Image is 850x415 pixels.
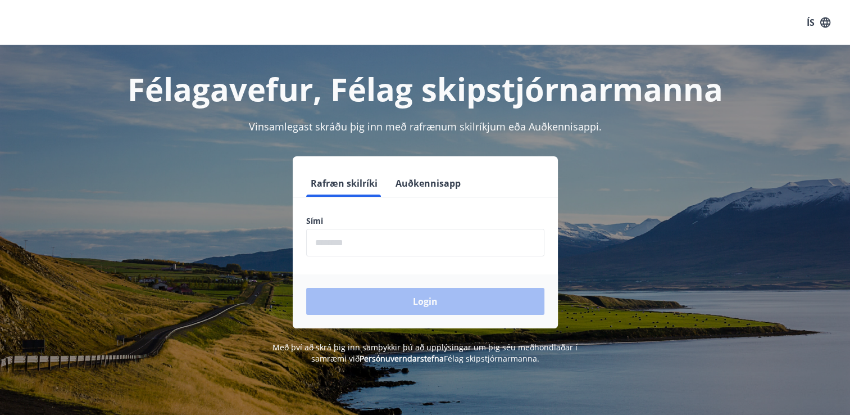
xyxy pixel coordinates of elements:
[801,12,837,33] button: ÍS
[391,170,465,197] button: Auðkennisapp
[306,215,544,227] label: Sími
[34,67,816,110] h1: Félagavefur, Félag skipstjórnarmanna
[249,120,602,133] span: Vinsamlegast skráðu þig inn með rafrænum skilríkjum eða Auðkennisappi.
[272,342,578,364] span: Með því að skrá þig inn samþykkir þú að upplýsingar um þig séu meðhöndlaðar í samræmi við Félag s...
[306,170,382,197] button: Rafræn skilríki
[360,353,444,364] a: Persónuverndarstefna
